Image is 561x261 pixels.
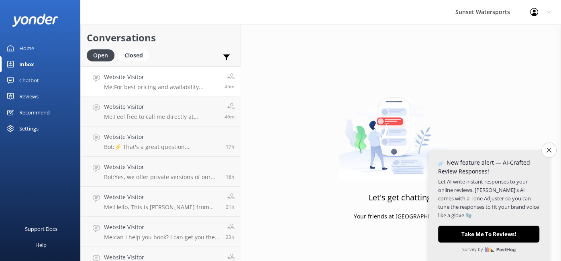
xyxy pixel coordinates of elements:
[104,133,220,141] h4: Website Visitor
[19,56,34,72] div: Inbox
[12,14,58,27] img: yonder-white-logo.png
[226,234,235,241] span: Sep 21 2025 09:35am (UTC -05:00) America/Cancun
[104,173,220,181] p: Bot: Yes, we offer private versions of our tours, which can be customized to fit your schedule, i...
[81,126,241,157] a: Website VisitorBot:⚡ That's a great question, unfortunately I do not know the answer. I'm going t...
[87,49,114,61] div: Open
[19,120,39,137] div: Settings
[224,113,235,120] span: Sep 22 2025 07:52am (UTC -05:00) America/Cancun
[81,66,241,96] a: Website VisitorMe:For best pricing and availability call/text me directly in [GEOGRAPHIC_DATA] at...
[81,157,241,187] a: Website VisitorBot:Yes, we offer private versions of our tours, which can be customized to fit yo...
[104,143,220,151] p: Bot: ⚡ That's a great question, unfortunately I do not know the answer. I'm going to reach out to...
[19,104,50,120] div: Recommend
[350,212,452,221] p: - Your friends at [GEOGRAPHIC_DATA]
[104,84,218,91] p: Me: For best pricing and availability call/text me directly in [GEOGRAPHIC_DATA] at [PHONE_NUMBER...
[118,51,153,59] a: Closed
[369,191,433,204] h3: Let's get chatting!
[81,217,241,247] a: Website VisitorMe:can I help you book? I can get you the best rate... which day are you thinking ...
[19,88,39,104] div: Reviews
[104,102,218,111] h4: Website Visitor
[104,73,218,82] h4: Website Visitor
[87,51,118,59] a: Open
[224,83,235,90] span: Sep 22 2025 07:53am (UTC -05:00) America/Cancun
[339,80,463,181] img: artwork of a man stealing a conversation from at giant smartphone
[118,49,149,61] div: Closed
[81,96,241,126] a: Website VisitorMe:Feel free to call me directly at [PHONE_NUMBER] to help with your booking. My n...
[104,113,218,120] p: Me: Feel free to call me directly at [PHONE_NUMBER] to help with your booking. My name is [PERSON...
[226,143,235,150] span: Sep 21 2025 03:03pm (UTC -05:00) America/Cancun
[19,72,39,88] div: Chatbot
[104,193,220,202] h4: Website Visitor
[104,223,220,232] h4: Website Visitor
[19,40,34,56] div: Home
[226,204,235,210] span: Sep 21 2025 11:18am (UTC -05:00) America/Cancun
[226,173,235,180] span: Sep 21 2025 01:53pm (UTC -05:00) America/Cancun
[35,237,47,253] div: Help
[104,163,220,171] h4: Website Visitor
[104,204,220,211] p: Me: Hello, This is [PERSON_NAME] from [GEOGRAPHIC_DATA]. We welcome Anniversaries and Birthdays! ...
[104,234,220,241] p: Me: can I help you book? I can get you the best rate... which day are you thinking of going and h...
[87,30,235,45] h2: Conversations
[25,221,57,237] div: Support Docs
[81,187,241,217] a: Website VisitorMe:Hello, This is [PERSON_NAME] from [GEOGRAPHIC_DATA]. We welcome Anniversaries a...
